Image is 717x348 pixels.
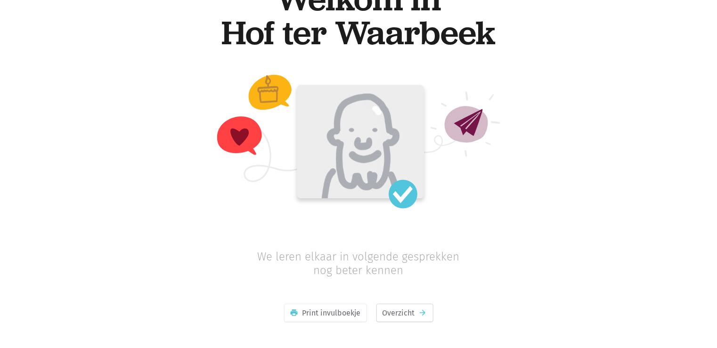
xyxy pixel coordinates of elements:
i: print [290,308,299,317]
i: arrow_forward [419,308,427,317]
a: Overzichtarrow_forward [376,304,433,323]
a: printPrint invulboekje [284,304,367,323]
p: We leren elkaar in volgende gesprekken nog beter kennen [251,250,466,277]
